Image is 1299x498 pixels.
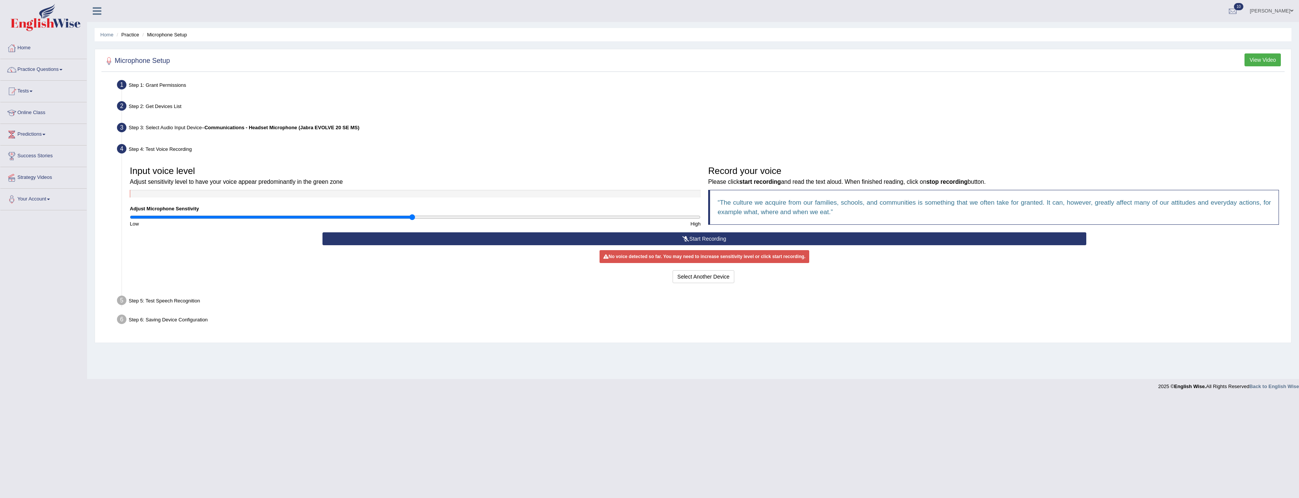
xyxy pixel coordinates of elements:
a: Home [100,32,114,38]
div: Step 4: Test Voice Recording [114,142,1288,158]
li: Practice [115,31,139,38]
span: – [202,125,360,130]
button: Select Another Device [673,270,735,283]
b: start recording [739,179,781,185]
div: Step 1: Grant Permissions [114,78,1288,94]
b: stop recording [926,179,967,185]
a: Online Class [0,102,87,121]
a: Back to English Wise [1249,384,1299,389]
label: Adjust Microphone Senstivity [130,205,199,212]
h3: Record your voice [708,166,1279,186]
a: Strategy Videos [0,167,87,186]
b: Communications - Headset Microphone (Jabra EVOLVE 20 SE MS) [204,125,359,130]
a: Practice Questions [0,59,87,78]
strong: English Wise. [1174,384,1206,389]
button: Start Recording [322,232,1086,245]
div: Low [126,220,415,227]
div: 2025 © All Rights Reserved [1158,379,1299,390]
a: Tests [0,81,87,100]
span: 10 [1234,3,1243,10]
button: View Video [1244,53,1281,66]
div: No voice detected so far. You may need to increase sensitivity level or click start recording. [600,250,809,263]
q: The culture we acquire from our families, schools, and communities is something that we often tak... [718,199,1271,216]
a: Success Stories [0,146,87,164]
small: Adjust sensitivity level to have your voice appear predominantly in the green zone [130,179,343,185]
a: Home [0,38,87,56]
div: High [415,220,704,227]
h3: Input voice level [130,166,701,186]
div: Step 5: Test Speech Recognition [114,293,1288,310]
h2: Microphone Setup [103,55,170,67]
li: Microphone Setup [140,31,187,38]
a: Your Account [0,189,87,208]
div: Step 6: Saving Device Configuration [114,312,1288,329]
div: Step 2: Get Devices List [114,99,1288,116]
div: Step 3: Select Audio Input Device [114,121,1288,137]
a: Predictions [0,124,87,143]
small: Please click and read the text aloud. When finished reading, click on button. [708,179,986,185]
